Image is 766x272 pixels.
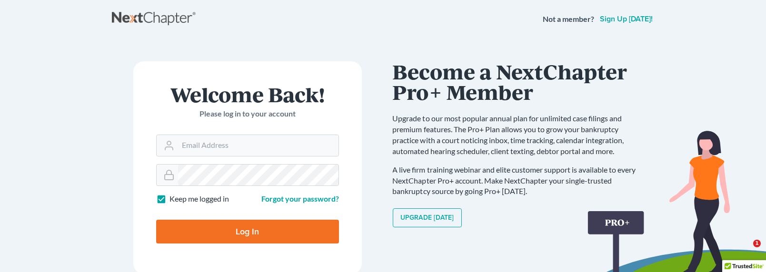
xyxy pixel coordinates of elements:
[156,220,339,243] input: Log In
[734,240,756,262] iframe: Intercom live chat
[393,208,462,227] a: Upgrade [DATE]
[598,15,655,23] a: Sign up [DATE]!
[261,194,339,203] a: Forgot your password?
[178,135,338,156] input: Email Address
[156,108,339,119] p: Please log in to your account
[753,240,761,247] span: 1
[156,84,339,105] h1: Welcome Back!
[393,113,645,156] p: Upgrade to our most popular annual plan for unlimited case filings and premium features. The Pro+...
[393,61,645,102] h1: Become a NextChapter Pro+ Member
[169,194,229,204] label: Keep me logged in
[393,165,645,197] p: A live firm training webinar and elite customer support is available to every NextChapter Pro+ ac...
[543,14,594,25] strong: Not a member?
